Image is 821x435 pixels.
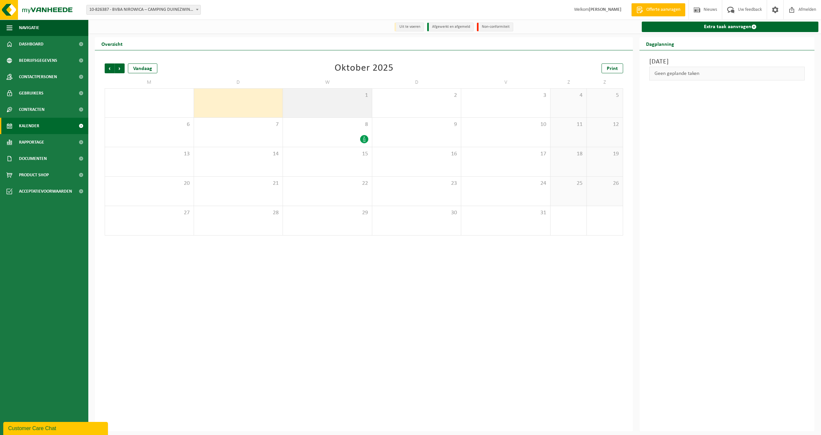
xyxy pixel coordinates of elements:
span: Offerte aanvragen [645,7,682,13]
span: Kalender [19,118,39,134]
td: D [194,77,283,88]
span: 14 [197,150,280,158]
span: 24 [464,180,547,187]
span: 27 [108,209,190,217]
span: Gebruikers [19,85,44,101]
span: 1 [286,92,369,99]
span: 11 [554,121,583,128]
span: 16 [376,150,458,158]
span: Dashboard [19,36,44,52]
span: Product Shop [19,167,49,183]
h2: Overzicht [95,37,129,50]
span: 9 [376,121,458,128]
span: 4 [554,92,583,99]
span: Documenten [19,150,47,167]
td: Z [550,77,587,88]
span: 22 [286,180,369,187]
td: W [283,77,372,88]
span: Navigatie [19,20,39,36]
strong: [PERSON_NAME] [589,7,621,12]
td: V [461,77,550,88]
span: Vorige [105,63,114,73]
span: Volgende [115,63,125,73]
span: 26 [590,180,620,187]
td: M [105,77,194,88]
span: Bedrijfsgegevens [19,52,57,69]
div: Oktober 2025 [335,63,393,73]
span: 23 [376,180,458,187]
a: Extra taak aanvragen [642,22,818,32]
span: 30 [376,209,458,217]
span: 18 [554,150,583,158]
span: 20 [108,180,190,187]
span: 10-826387 - BVBA NIROWICA – CAMPING DUINEZWIN - BREDENE [87,5,201,14]
a: Print [602,63,623,73]
h3: [DATE] [649,57,805,67]
iframe: chat widget [3,421,109,435]
span: Rapportage [19,134,44,150]
td: D [372,77,462,88]
span: Contactpersonen [19,69,57,85]
div: Geen geplande taken [649,67,805,80]
div: Vandaag [128,63,157,73]
span: 29 [286,209,369,217]
a: Offerte aanvragen [631,3,685,16]
span: 5 [590,92,620,99]
span: 13 [108,150,190,158]
li: Uit te voeren [394,23,424,31]
span: 31 [464,209,547,217]
td: Z [587,77,623,88]
li: Non-conformiteit [477,23,513,31]
span: Acceptatievoorwaarden [19,183,72,200]
span: 8 [286,121,369,128]
span: 3 [464,92,547,99]
span: 2 [376,92,458,99]
span: 21 [197,180,280,187]
span: 15 [286,150,369,158]
span: 19 [590,150,620,158]
span: 10-826387 - BVBA NIROWICA – CAMPING DUINEZWIN - BREDENE [86,5,201,15]
span: 25 [554,180,583,187]
span: 17 [464,150,547,158]
span: 12 [590,121,620,128]
span: 6 [108,121,190,128]
li: Afgewerkt en afgemeld [427,23,474,31]
h2: Dagplanning [639,37,681,50]
span: 7 [197,121,280,128]
span: 28 [197,209,280,217]
span: Contracten [19,101,44,118]
span: Print [607,66,618,71]
span: 10 [464,121,547,128]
